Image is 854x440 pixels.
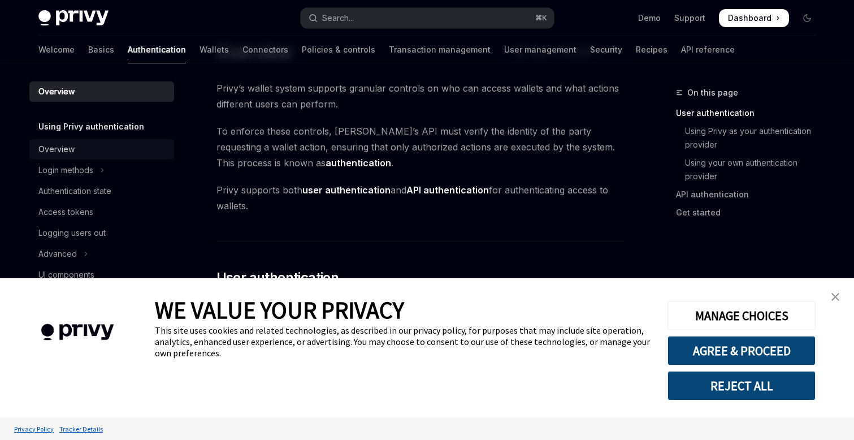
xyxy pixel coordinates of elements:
[29,202,174,222] a: Access tokens
[29,160,174,180] button: Toggle Login methods section
[29,244,174,264] button: Toggle Advanced section
[88,36,114,63] a: Basics
[38,184,111,198] div: Authentication state
[535,14,547,23] span: ⌘ K
[676,104,825,122] a: User authentication
[29,265,174,285] a: UI components
[29,223,174,243] a: Logging users out
[406,184,489,196] strong: API authentication
[681,36,735,63] a: API reference
[322,11,354,25] div: Search...
[301,8,554,28] button: Open search
[38,36,75,63] a: Welcome
[728,12,771,24] span: Dashboard
[216,123,624,171] span: To enforce these controls, [PERSON_NAME]’s API must verify the identity of the party requesting a...
[155,295,404,325] span: WE VALUE YOUR PRIVACY
[590,36,622,63] a: Security
[29,81,174,102] a: Overview
[57,419,106,439] a: Tracker Details
[831,293,839,301] img: close banner
[719,9,789,27] a: Dashboard
[302,36,375,63] a: Policies & controls
[667,336,816,365] button: AGREE & PROCEED
[216,269,339,287] span: User authentication
[676,204,825,222] a: Get started
[242,36,288,63] a: Connectors
[504,36,576,63] a: User management
[798,9,816,27] button: Toggle dark mode
[824,286,847,308] a: close banner
[38,226,106,240] div: Logging users out
[38,10,109,26] img: dark logo
[29,139,174,159] a: Overview
[17,308,138,357] img: company logo
[216,80,624,112] span: Privy’s wallet system supports granular controls on who can access wallets and what actions diffe...
[128,36,186,63] a: Authentication
[38,205,93,219] div: Access tokens
[674,12,705,24] a: Support
[389,36,491,63] a: Transaction management
[29,181,174,201] a: Authentication state
[216,182,624,214] span: Privy supports both and for authenticating access to wallets.
[638,12,661,24] a: Demo
[38,268,94,282] div: UI components
[667,301,816,330] button: MANAGE CHOICES
[11,419,57,439] a: Privacy Policy
[687,86,738,100] span: On this page
[38,247,77,261] div: Advanced
[302,184,391,196] strong: user authentication
[676,186,825,204] a: API authentication
[667,371,816,400] button: REJECT ALL
[38,85,75,98] div: Overview
[326,157,391,169] strong: authentication
[676,154,825,186] a: Using your own authentication provider
[38,163,93,177] div: Login methods
[38,143,75,156] div: Overview
[676,122,825,154] a: Using Privy as your authentication provider
[200,36,229,63] a: Wallets
[155,325,651,359] div: This site uses cookies and related technologies, as described in our privacy policy, for purposes...
[38,120,144,133] h5: Using Privy authentication
[636,36,667,63] a: Recipes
